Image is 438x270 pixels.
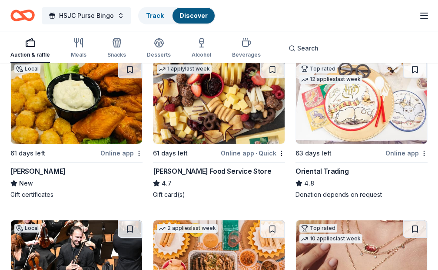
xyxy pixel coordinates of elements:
[14,64,40,73] div: Local
[192,34,211,63] button: Alcohol
[255,150,257,157] span: •
[107,34,126,63] button: Snacks
[232,34,261,63] button: Beverages
[10,51,50,58] div: Auction & raffle
[10,34,50,63] button: Auction & raffle
[295,148,332,159] div: 63 days left
[147,34,171,63] button: Desserts
[14,224,40,233] div: Local
[153,61,285,144] img: Image for Gordon Food Service Store
[179,12,208,19] a: Discover
[295,166,349,176] div: Oriental Trading
[107,51,126,58] div: Snacks
[10,190,143,199] div: Gift certificates
[147,51,171,58] div: Desserts
[295,190,428,199] div: Donation depends on request
[71,51,86,58] div: Meals
[295,61,428,199] a: Image for Oriental TradingTop rated12 applieslast week63 days leftOnline appOriental Trading4.8Do...
[100,148,143,159] div: Online app
[232,51,261,58] div: Beverages
[138,7,216,24] button: TrackDiscover
[304,178,314,189] span: 4.8
[59,10,114,21] span: HSJC Purse Bingo
[299,75,362,84] div: 12 applies last week
[10,166,66,176] div: [PERSON_NAME]
[42,7,131,24] button: HSJC Purse Bingo
[221,148,285,159] div: Online app Quick
[19,178,33,189] span: New
[10,5,35,26] a: Home
[282,40,325,57] button: Search
[162,178,172,189] span: 4.7
[157,64,212,74] div: 1 apply last week
[297,43,319,54] span: Search
[10,148,45,159] div: 61 days left
[153,148,188,159] div: 61 days left
[153,190,285,199] div: Gift card(s)
[299,224,337,233] div: Top rated
[10,61,143,199] a: Image for Muldoon'sLocal61 days leftOnline app[PERSON_NAME]NewGift certificates
[299,234,362,243] div: 10 applies last week
[146,12,164,19] a: Track
[153,61,285,199] a: Image for Gordon Food Service Store1 applylast week61 days leftOnline app•Quick[PERSON_NAME] Food...
[192,51,211,58] div: Alcohol
[296,61,427,144] img: Image for Oriental Trading
[11,61,142,144] img: Image for Muldoon's
[299,64,337,73] div: Top rated
[385,148,428,159] div: Online app
[157,224,218,233] div: 2 applies last week
[71,34,86,63] button: Meals
[153,166,271,176] div: [PERSON_NAME] Food Service Store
